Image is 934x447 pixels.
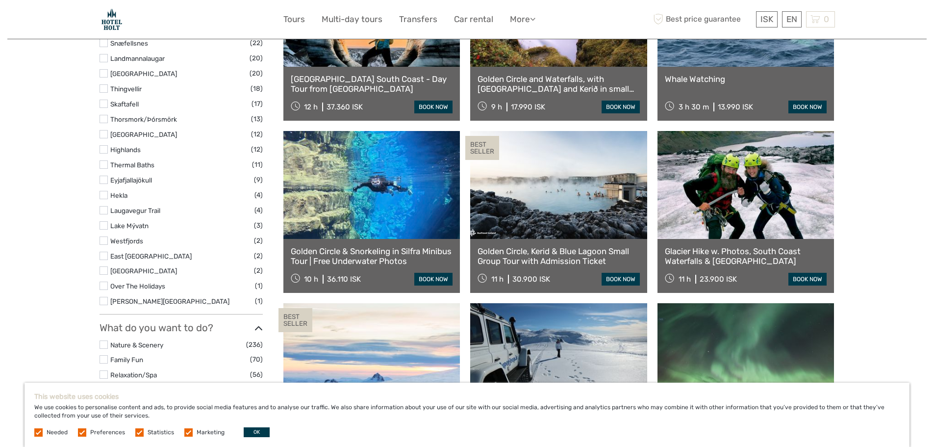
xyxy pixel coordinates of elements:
a: Over The Holidays [110,282,165,290]
a: Westfjords [110,237,143,245]
a: More [510,12,535,26]
span: (2) [254,235,263,246]
span: 9 h [491,103,502,111]
a: Snæfellsnes [110,39,148,47]
div: 17.990 ISK [511,103,545,111]
a: Landmannalaugar [110,54,165,62]
label: Marketing [197,428,225,437]
div: 23.900 ISK [700,275,737,284]
img: Hotel Holt [100,7,124,31]
a: [PERSON_NAME][GEOGRAPHIC_DATA] [110,297,229,305]
label: Needed [47,428,68,437]
div: BEST SELLER [465,136,499,160]
a: [GEOGRAPHIC_DATA] [110,131,177,138]
button: Open LiveChat chat widget [113,15,125,27]
a: book now [414,273,453,286]
span: (12) [251,129,263,140]
span: (4) [254,189,263,201]
a: [GEOGRAPHIC_DATA] [110,70,177,78]
div: BEST SELLER [278,308,312,333]
h5: This website uses cookies [34,393,900,401]
a: Family Fun [110,356,143,364]
a: book now [602,101,640,113]
span: 10 h [304,275,318,284]
span: (11) [252,159,263,170]
span: (13) [251,113,263,125]
span: (56) [250,369,263,380]
a: Glacier Hike w. Photos, South Coast Waterfalls & [GEOGRAPHIC_DATA] [665,246,827,266]
p: We're away right now. Please check back later! [14,17,111,25]
span: 0 [822,14,831,24]
label: Preferences [90,428,125,437]
a: Multi-day tours [322,12,382,26]
h3: What do you want to do? [100,322,263,334]
a: East [GEOGRAPHIC_DATA] [110,252,192,260]
span: Best price guarantee [651,11,754,27]
a: Hekla [110,191,127,199]
a: Golden Circle and Waterfalls, with [GEOGRAPHIC_DATA] and Kerið in small group [478,74,640,94]
span: ISK [760,14,773,24]
span: 3 h 30 m [679,103,709,111]
span: (1) [255,295,263,307]
span: (70) [250,354,263,365]
a: Tours [283,12,305,26]
a: Relaxation/Spa [110,371,157,379]
a: Golden Circle & Snorkeling in Silfra Minibus Tour | Free Underwater Photos [291,246,453,266]
div: 30.900 ISK [512,275,550,284]
span: (18) [251,83,263,94]
label: Statistics [148,428,174,437]
span: (20) [250,68,263,79]
span: (3) [254,220,263,231]
a: Thingvellir [110,85,142,93]
a: [GEOGRAPHIC_DATA] [110,267,177,275]
a: Skaftafell [110,100,139,108]
a: Laugavegur Trail [110,207,160,214]
a: Golden Circle, Kerid & Blue Lagoon Small Group Tour with Admission Ticket [478,246,640,266]
div: We use cookies to personalise content and ads, to provide social media features and to analyse ou... [25,383,909,447]
span: (2) [254,265,263,276]
a: Whale Watching [665,74,827,84]
a: Nature & Scenery [110,341,163,349]
a: Lake Mývatn [110,222,149,230]
span: (17) [252,98,263,109]
span: (236) [246,339,263,350]
div: 36.110 ISK [327,275,361,284]
span: 12 h [304,103,318,111]
div: EN [782,11,802,27]
a: Highlands [110,146,141,154]
a: book now [602,273,640,286]
a: book now [788,101,827,113]
span: (22) [250,37,263,49]
span: (20) [250,53,263,64]
span: (4) [254,205,263,216]
span: (1) [255,280,263,291]
span: (12) [251,144,263,155]
span: 11 h [679,275,691,284]
div: 13.990 ISK [718,103,753,111]
a: book now [414,101,453,113]
a: [GEOGRAPHIC_DATA] South Coast - Day Tour from [GEOGRAPHIC_DATA] [291,74,453,94]
a: Thermal Baths [110,161,154,169]
span: (9) [254,174,263,185]
span: (2) [254,250,263,262]
a: Eyjafjallajökull [110,176,152,184]
a: Transfers [399,12,437,26]
button: OK [244,427,270,437]
a: Car rental [454,12,493,26]
span: 11 h [491,275,504,284]
a: book now [788,273,827,286]
a: Thorsmork/Þórsmörk [110,115,177,123]
div: 37.360 ISK [327,103,363,111]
